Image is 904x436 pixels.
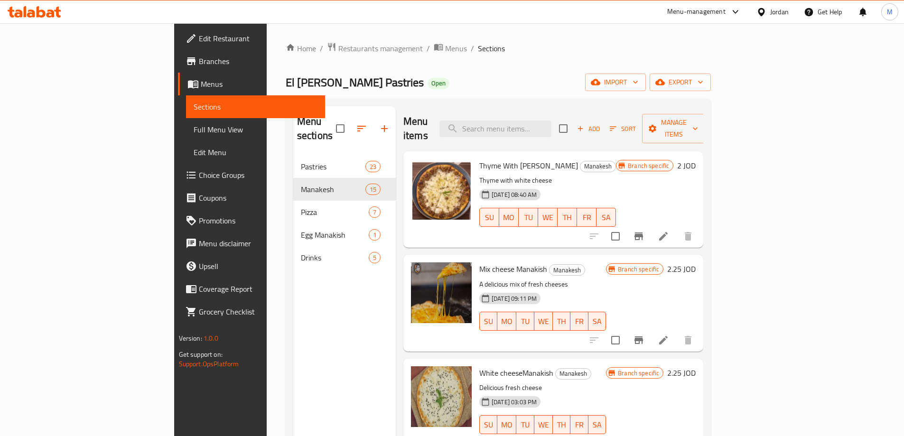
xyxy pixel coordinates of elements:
span: FR [574,418,584,432]
div: items [369,252,381,263]
button: WE [534,312,553,331]
span: 1 [369,231,380,240]
div: Egg Manakish1 [293,223,396,246]
span: Get support on: [179,348,223,361]
span: Coupons [199,192,317,204]
button: import [585,74,646,91]
span: TU [522,211,534,224]
span: export [657,76,703,88]
div: Jordan [770,7,789,17]
div: items [365,161,381,172]
span: SA [592,418,602,432]
div: items [365,184,381,195]
a: Menus [434,42,467,55]
div: Drinks5 [293,246,396,269]
span: SA [600,211,612,224]
span: MO [503,211,515,224]
span: Manakesh [301,184,365,195]
span: Manakesh [550,265,585,276]
span: El [PERSON_NAME] Pastries [286,72,424,93]
span: WE [542,211,554,224]
span: FR [574,315,584,328]
div: Manakesh15 [293,178,396,201]
li: / [427,43,430,54]
span: Manage items [650,117,698,140]
span: Add [576,123,601,134]
button: FR [577,208,596,227]
span: Select all sections [330,119,350,139]
span: Menus [201,78,317,90]
div: Pizza7 [293,201,396,223]
span: M [887,7,893,17]
a: Edit menu item [658,231,669,242]
span: [DATE] 09:11 PM [488,294,541,303]
span: Choice Groups [199,169,317,181]
span: Edit Menu [194,147,317,158]
span: import [593,76,638,88]
a: Coupons [178,186,325,209]
span: TH [557,315,567,328]
img: Thyme With Cheese Manakish [411,159,472,220]
button: Add [573,121,604,136]
button: FR [570,312,588,331]
span: Restaurants management [338,43,423,54]
span: WE [538,418,549,432]
div: Manakesh [549,264,585,276]
span: Sort [610,123,636,134]
span: Menu disclaimer [199,238,317,249]
button: SU [479,415,497,434]
span: FR [581,211,593,224]
span: Select to update [606,330,625,350]
a: Support.OpsPlatform [179,358,239,370]
span: SU [484,315,494,328]
a: Branches [178,50,325,73]
span: Branch specific [624,161,673,170]
span: Egg Manakish [301,229,369,241]
span: TH [561,211,573,224]
span: Pastries [301,161,365,172]
span: 7 [369,208,380,217]
button: MO [499,208,519,227]
a: Sections [186,95,325,118]
div: Manakesh [580,161,616,172]
span: Menus [445,43,467,54]
div: items [369,229,381,241]
a: Promotions [178,209,325,232]
nav: breadcrumb [286,42,711,55]
span: Open [428,79,449,87]
img: White cheeseManakish [411,366,472,427]
span: 1.0.0 [204,332,218,344]
p: A delicious mix of fresh cheeses [479,278,606,290]
button: TU [519,208,538,227]
button: WE [538,208,558,227]
button: SU [479,208,499,227]
button: SU [479,312,497,331]
div: Menu-management [667,6,726,18]
button: Branch-specific-item [627,225,650,248]
span: SU [484,418,494,432]
div: Drinks [301,252,369,263]
span: SA [592,315,602,328]
button: SA [588,312,606,331]
button: Add section [373,117,396,140]
span: SU [484,211,495,224]
span: Branch specific [614,369,663,378]
button: MO [497,415,516,434]
button: export [650,74,711,91]
button: delete [677,329,699,352]
a: Grocery Checklist [178,300,325,323]
span: Manakesh [556,368,591,379]
span: Grocery Checklist [199,306,317,317]
button: Branch-specific-item [627,329,650,352]
a: Edit Menu [186,141,325,164]
button: TU [516,415,534,434]
button: Manage items [642,114,706,143]
span: Select section [553,119,573,139]
a: Menus [178,73,325,95]
a: Menu disclaimer [178,232,325,255]
span: White cheeseManakish [479,366,553,380]
a: Restaurants management [327,42,423,55]
span: Coverage Report [199,283,317,295]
